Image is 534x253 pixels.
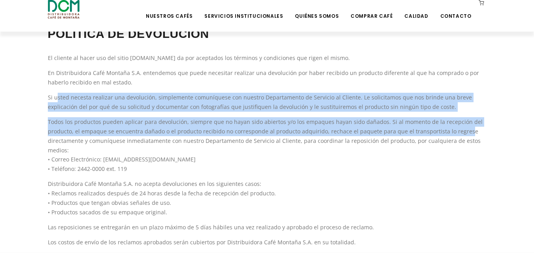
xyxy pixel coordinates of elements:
[48,179,487,217] p: Distribuidora Café Montaña S.A. no acepta devoluciones en los siguientes casos: • Reclamos realiz...
[48,117,487,174] p: Todos los productos pueden aplicar para devolución, siempre que no hayan sido abiertos y/o los em...
[48,238,487,247] p: Los costos de envío de los reclamos aprobados serán cubiertos por Distribuidora Café Montaña S.A....
[48,223,487,232] p: Las reposiciones se entregarán en un plazo máximo de 5 días hábiles una vez realizado y aprobado ...
[290,1,343,19] a: Quiénes Somos
[436,1,476,19] a: Contacto
[48,68,487,87] p: En Distribuidora Café Montaña S.A. entendemos que puede necesitar realizar una devolución por hab...
[48,93,487,112] p: Si usted necesta realizar una devolución, simplemente comuníquese con nuestro Departamento de Ser...
[400,1,433,19] a: Calidad
[48,53,487,63] p: El cliente al hacer uso del sitio [DOMAIN_NAME] da por aceptados los términos y condiciones que r...
[346,1,397,19] a: Comprar Café
[200,1,288,19] a: Servicios Institucionales
[141,1,197,19] a: Nuestros Cafés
